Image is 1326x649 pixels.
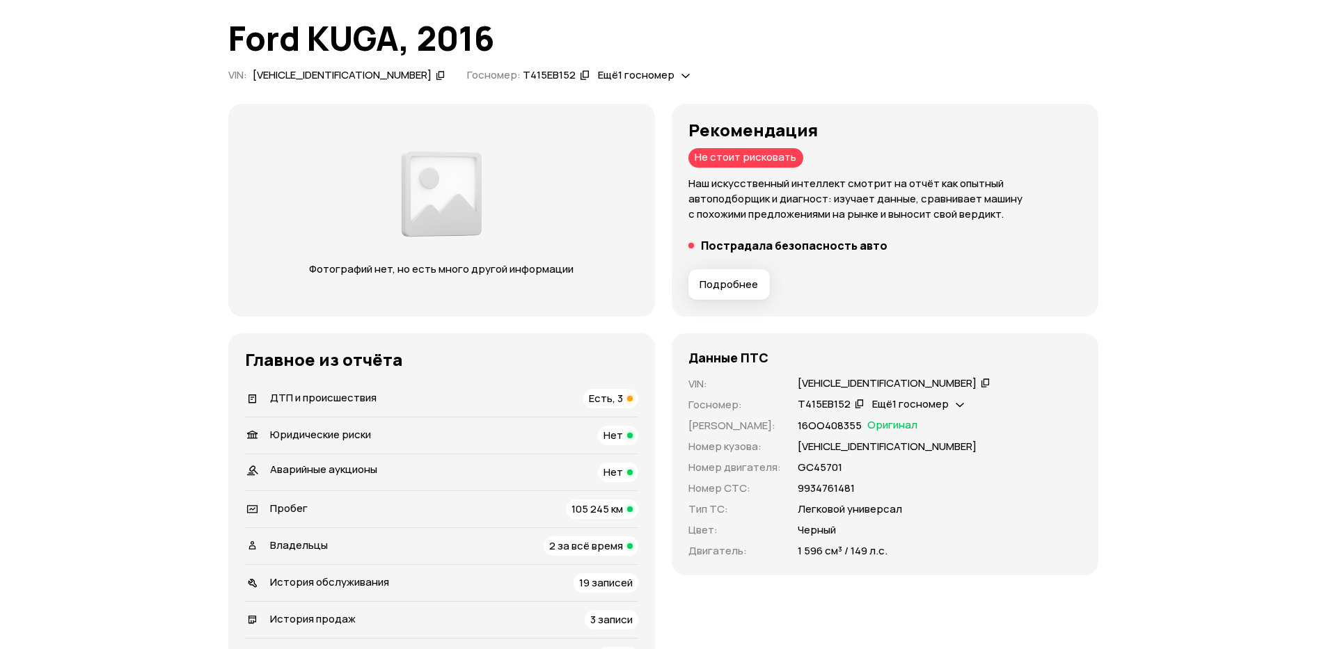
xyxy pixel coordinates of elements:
[549,538,623,553] span: 2 за всё время
[701,239,887,253] h5: Пострадала безопасность авто
[688,120,1082,140] h3: Рекомендация
[253,68,432,83] div: [VEHICLE_IDENTIFICATION_NUMBER]
[397,143,485,245] img: 2a3f492e8892fc00.png
[688,460,781,475] p: Номер двигателя :
[603,465,623,479] span: Нет
[228,67,247,82] span: VIN :
[523,68,576,83] div: Т415ЕВ152
[571,502,623,516] span: 105 245 км
[270,390,377,405] span: ДТП и происшествия
[579,575,633,590] span: 19 записей
[867,418,917,433] span: Оригинал
[270,427,371,442] span: Юридические риски
[467,67,521,82] span: Госномер:
[798,481,855,496] p: 9934761481
[228,19,1098,57] h1: Ford KUGA, 2016
[270,575,389,589] span: История обслуживания
[798,502,902,517] p: Легковой универсал
[872,396,949,411] span: Ещё 1 госномер
[270,501,308,515] span: Пробег
[688,522,781,538] p: Цвет :
[245,350,638,369] h3: Главное из отчёта
[603,428,623,442] span: Нет
[688,148,803,168] div: Не стоит рисковать
[798,418,862,433] p: 16ОО408355
[688,397,781,412] p: Госномер :
[798,439,977,454] p: [VEHICLE_IDENTIFICATION_NUMBER]
[270,611,356,626] span: История продаж
[688,269,770,300] button: Подробнее
[270,462,377,476] span: Аварийные аукционы
[798,460,842,475] p: GС45701
[798,543,887,559] p: 1 596 см³ / 149 л.с.
[688,350,768,365] h4: Данные ПТС
[798,522,836,538] p: Черный
[688,439,781,454] p: Номер кузова :
[798,397,851,412] div: Т415ЕВ152
[700,278,758,291] span: Подробнее
[296,262,587,277] p: Фотографий нет, но есть много другой информации
[589,391,623,406] span: Есть, 3
[598,67,674,82] span: Ещё 1 госномер
[688,418,781,433] p: [PERSON_NAME] :
[590,612,633,627] span: 3 записи
[798,376,977,391] div: [VEHICLE_IDENTIFICATION_NUMBER]
[688,481,781,496] p: Номер СТС :
[688,502,781,517] p: Тип ТС :
[688,176,1082,222] p: Наш искусственный интеллект смотрит на отчёт как опытный автоподборщик и диагност: изучает данные...
[688,543,781,559] p: Двигатель :
[688,376,781,392] p: VIN :
[270,538,328,552] span: Владельцы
